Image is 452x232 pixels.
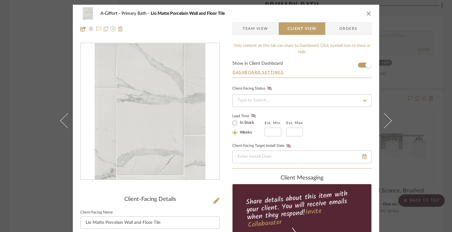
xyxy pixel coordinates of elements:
[286,121,303,125] label: Est. Max
[232,151,372,163] input: Enter Install Date
[82,43,218,180] img: 85475a6f-f3d4-4f50-b363-9dae6109cbae_436x436.jpg
[232,69,284,75] button: Dashboard Settings
[232,119,265,136] mat-radio-group: Select item type
[232,86,274,92] div: Client-Facing Status
[332,22,364,35] span: Orders
[232,113,265,119] label: Lead Time
[151,11,225,16] span: Lio Matte Porcelain Wall and Floor Tile
[80,216,220,229] input: Enter Client-Facing Item Name
[81,43,219,180] div: 0
[80,196,220,203] div: Client-Facing Details
[265,121,281,125] label: Est. Min
[232,144,293,148] label: Client-Facing Target Install Date
[232,43,372,55] div: Only content on this tab can share to Dashboard. Click eyeball icon to show or hide.
[249,113,258,119] button: Lead Time
[121,11,151,16] span: Primary Bath
[288,22,316,35] span: Client View
[243,22,268,35] span: Team View
[80,7,95,20] img: 85475a6f-f3d4-4f50-b363-9dae6109cbae_48x40.jpg
[232,175,372,182] div: client Messaging
[239,130,252,135] label: Weeks
[284,144,293,148] button: Client-Facing Target Install Date
[80,211,113,214] label: Client-Facing Name
[239,120,254,126] label: In Stock
[366,11,372,16] button: close
[100,11,121,16] span: A-Giffort
[118,26,123,31] img: Remove from project
[232,188,373,230] div: Share details about this item with your client. You will receive emails when they respond!
[232,94,372,107] input: Type to Search…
